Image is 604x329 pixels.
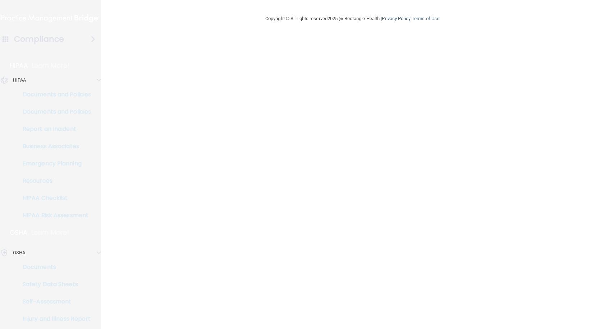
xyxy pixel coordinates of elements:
p: Learn More! [32,61,70,70]
p: Documents and Policies [5,108,103,115]
p: OSHA [13,248,25,257]
h4: Compliance [14,34,64,44]
p: HIPAA Checklist [5,195,103,202]
p: Report an Incident [5,125,103,133]
p: Business Associates [5,143,103,150]
p: Injury and Illness Report [5,315,103,323]
p: HIPAA [10,61,28,70]
a: Privacy Policy [382,16,410,21]
p: HIPAA Risk Assessment [5,212,103,219]
img: PMB logo [1,11,99,26]
p: Self-Assessment [5,298,103,305]
p: Resources [5,177,103,184]
p: Emergency Planning [5,160,103,167]
p: OSHA [10,228,28,237]
p: Safety Data Sheets [5,281,103,288]
p: HIPAA [13,76,26,84]
div: Copyright © All rights reserved 2025 @ Rectangle Health | | [221,7,484,30]
p: Learn More! [31,228,69,237]
p: Documents and Policies [5,91,103,98]
p: Documents [5,264,103,271]
a: Terms of Use [412,16,439,21]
